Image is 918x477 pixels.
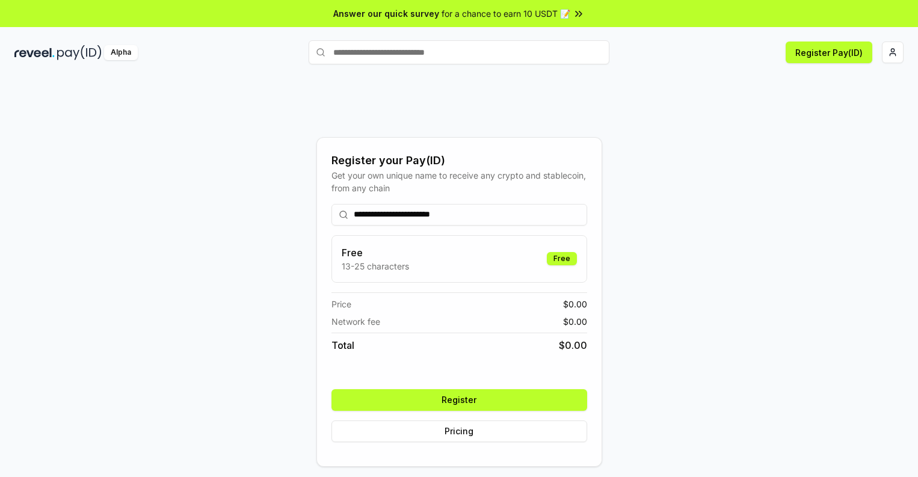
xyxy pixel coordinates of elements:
[342,260,409,272] p: 13-25 characters
[331,420,587,442] button: Pricing
[331,152,587,169] div: Register your Pay(ID)
[57,45,102,60] img: pay_id
[786,42,872,63] button: Register Pay(ID)
[547,252,577,265] div: Free
[333,7,439,20] span: Answer our quick survey
[559,338,587,352] span: $ 0.00
[331,338,354,352] span: Total
[563,315,587,328] span: $ 0.00
[14,45,55,60] img: reveel_dark
[331,298,351,310] span: Price
[331,389,587,411] button: Register
[442,7,570,20] span: for a chance to earn 10 USDT 📝
[104,45,138,60] div: Alpha
[331,315,380,328] span: Network fee
[342,245,409,260] h3: Free
[331,169,587,194] div: Get your own unique name to receive any crypto and stablecoin, from any chain
[563,298,587,310] span: $ 0.00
